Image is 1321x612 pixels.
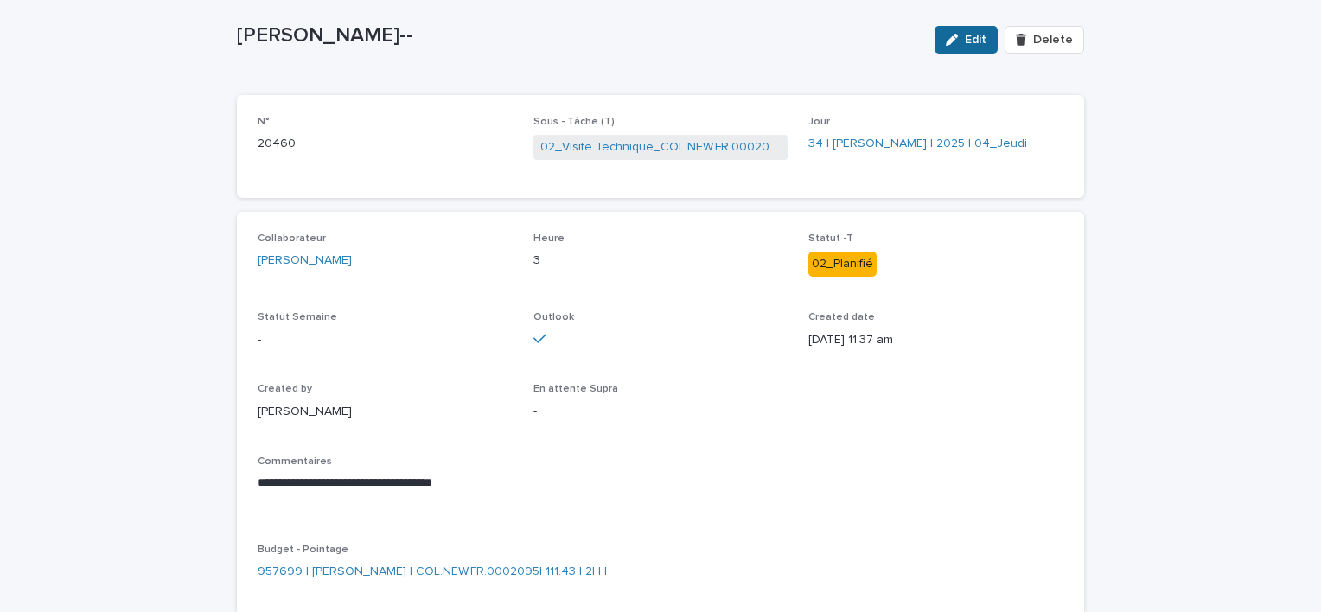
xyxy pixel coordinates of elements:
span: Edit [965,34,986,46]
button: Delete [1005,26,1084,54]
span: Collaborateur [258,233,326,244]
span: Created date [808,312,875,322]
p: 20460 [258,135,513,153]
p: [PERSON_NAME]-- [237,23,921,48]
p: 3 [533,252,788,270]
a: 957699 | [PERSON_NAME] | COL.NEW.FR.0002095| 111.43 | 2H | [258,563,607,581]
a: [PERSON_NAME] [258,252,352,270]
p: [DATE] 11:37 am [808,331,1063,349]
p: - [258,331,513,349]
span: En attente Supra [533,384,618,394]
a: 34 | [PERSON_NAME] | 2025 | 04_Jeudi [808,135,1027,153]
span: Commentaires [258,456,332,467]
span: Delete [1033,34,1073,46]
span: Created by [258,384,312,394]
div: 02_Planifié [808,252,877,277]
span: Jour [808,117,830,127]
a: 02_Visite Technique_COL.NEW.FR.0002095 [540,138,782,156]
span: Budget - Pointage [258,545,348,555]
span: Statut -T [808,233,853,244]
span: Heure [533,233,565,244]
button: Edit [935,26,998,54]
p: [PERSON_NAME] [258,403,513,421]
span: Outlook [533,312,574,322]
p: - [533,403,788,421]
span: Sous - Tâche (T) [533,117,615,127]
span: Statut Semaine [258,312,337,322]
span: N° [258,117,270,127]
